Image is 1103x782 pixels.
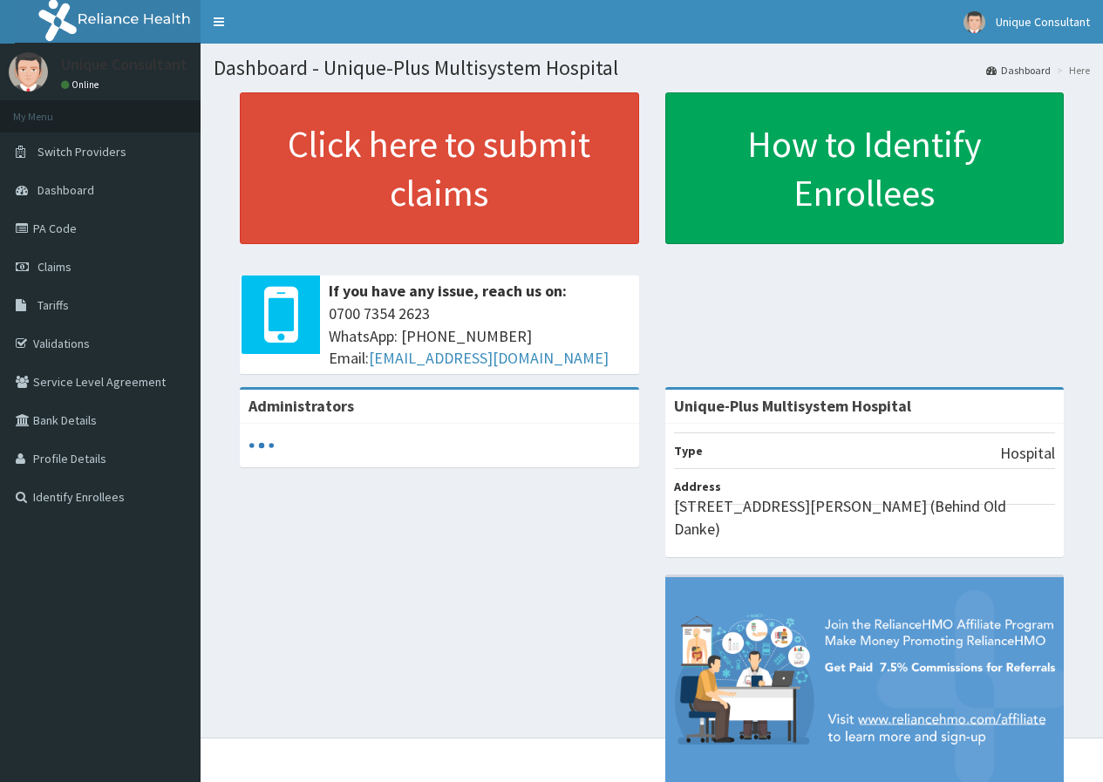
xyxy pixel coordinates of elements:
[1000,442,1055,465] p: Hospital
[249,432,275,459] svg: audio-loading
[1052,63,1090,78] li: Here
[61,57,187,72] p: Unique Consultant
[249,396,354,416] b: Administrators
[214,57,1090,79] h1: Dashboard - Unique-Plus Multisystem Hospital
[369,348,609,368] a: [EMAIL_ADDRESS][DOMAIN_NAME]
[674,443,703,459] b: Type
[329,303,630,370] span: 0700 7354 2623 WhatsApp: [PHONE_NUMBER] Email:
[996,14,1090,30] span: Unique Consultant
[665,92,1065,244] a: How to Identify Enrollees
[674,479,721,494] b: Address
[61,78,103,91] a: Online
[329,281,567,301] b: If you have any issue, reach us on:
[37,182,94,198] span: Dashboard
[37,259,71,275] span: Claims
[240,92,639,244] a: Click here to submit claims
[674,396,911,416] strong: Unique-Plus Multisystem Hospital
[37,297,69,313] span: Tariffs
[674,495,1056,540] p: [STREET_ADDRESS][PERSON_NAME] (Behind Old Danke)
[9,52,48,92] img: User Image
[37,144,126,160] span: Switch Providers
[963,11,985,33] img: User Image
[986,63,1051,78] a: Dashboard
